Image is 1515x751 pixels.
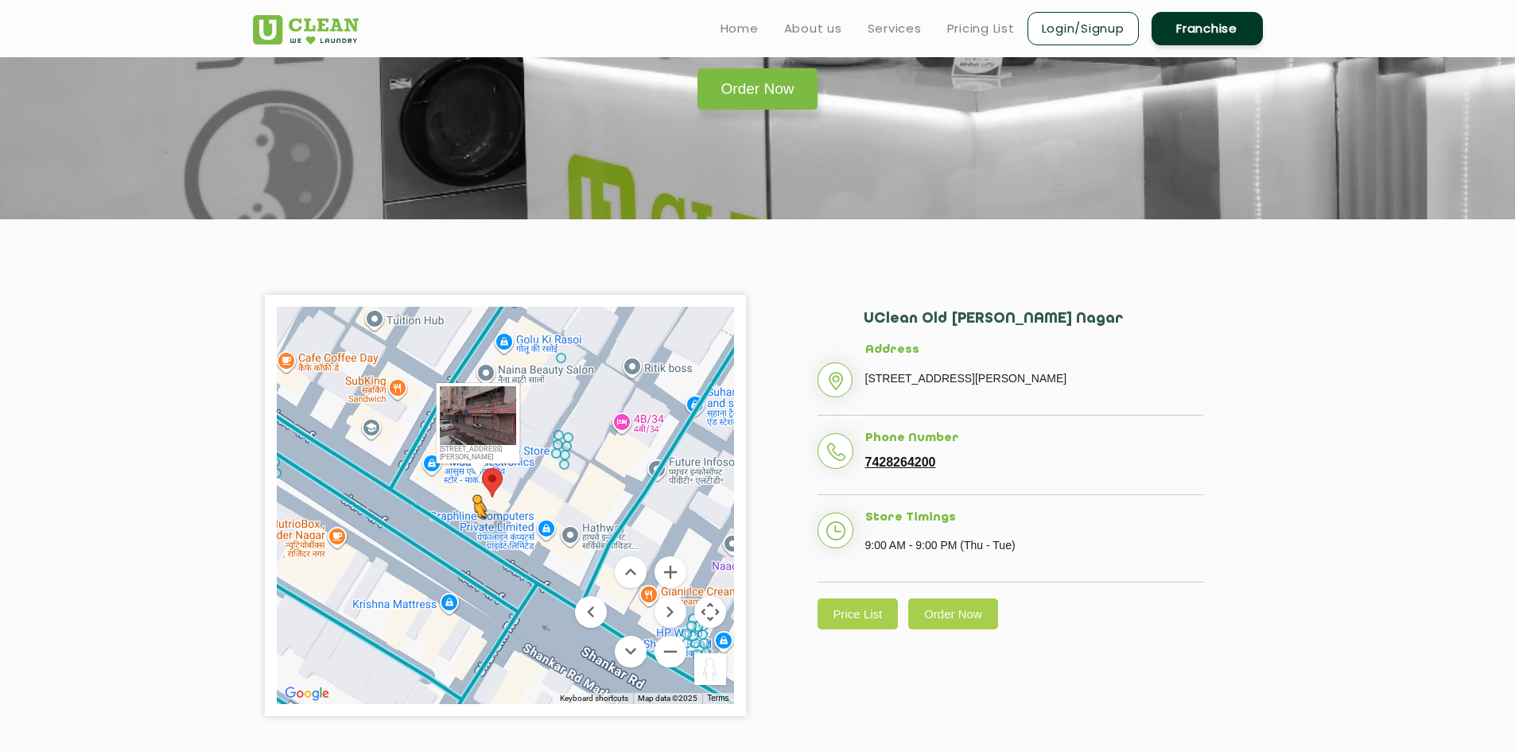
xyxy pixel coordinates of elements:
p: 9:00 AM - 9:00 PM (Thu - Tue) [865,533,1203,557]
h2: UClean Old [PERSON_NAME] Nagar [864,311,1203,343]
div: [STREET_ADDRESS][PERSON_NAME] [440,445,517,461]
button: Drag Pegman onto the map to open Street View [694,653,726,685]
img: Google [281,683,333,704]
a: Price List [818,598,899,629]
span: Map data ©2025 [638,694,697,703]
button: Zoom out [655,636,686,668]
a: Terms (opens in new tab) [707,693,728,704]
button: Move left [575,596,607,628]
h5: Address [865,343,1203,358]
button: Move down [615,636,647,668]
a: Pricing List [947,19,1015,38]
h5: Phone Number [865,432,1203,446]
button: Move right [655,596,686,628]
button: Move up [615,556,647,588]
button: Zoom in [655,556,686,588]
a: Franchise [1152,12,1263,45]
img: UClean Laundry and Dry Cleaning [253,15,359,45]
a: 7428264200 [865,455,936,470]
a: Services [868,19,922,38]
button: Keyboard shortcuts [560,693,628,704]
a: Home [721,19,759,38]
a: About us [784,19,842,38]
a: Order Now [697,68,818,110]
a: Open this area in Google Maps (opens a new window) [281,683,333,704]
a: Order Now [908,598,998,629]
h5: Store Timings [865,511,1203,525]
button: Map camera controls [694,596,726,628]
p: [STREET_ADDRESS][PERSON_NAME] [865,366,1203,390]
a: Login/Signup [1027,12,1139,45]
